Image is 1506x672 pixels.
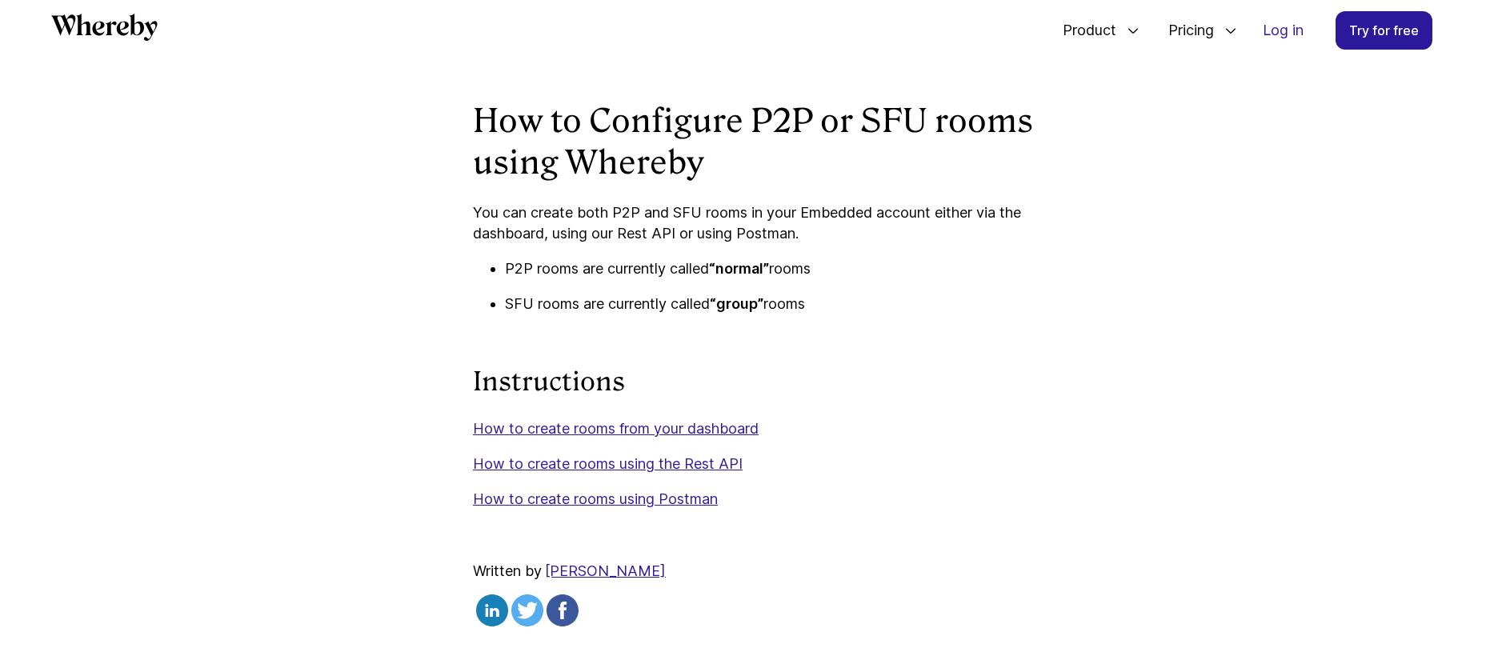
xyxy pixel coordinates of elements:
[709,260,769,277] strong: “normal”
[476,594,508,626] img: linkedin
[473,202,1033,244] p: You can create both P2P and SFU rooms in your Embedded account either via the dashboard, using ou...
[51,14,158,41] svg: Whereby
[505,258,1033,279] p: P2P rooms are currently called rooms
[511,594,543,626] img: twitter
[51,14,158,46] a: Whereby
[473,366,1033,399] h3: Instructions
[473,420,759,437] a: How to create rooms from your dashboard
[1250,12,1316,49] a: Log in
[473,561,1033,632] div: Written by
[710,295,763,312] strong: “group”
[473,100,1033,183] h2: How to Configure P2P or SFU rooms using Whereby
[1047,4,1120,57] span: Product
[547,594,579,626] img: facebook
[505,294,1033,314] p: SFU rooms are currently called rooms
[473,455,743,472] a: How to create rooms using the Rest API
[1336,11,1432,50] a: Try for free
[545,562,666,579] a: [PERSON_NAME]
[1152,4,1218,57] span: Pricing
[473,490,718,507] a: How to create rooms using Postman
